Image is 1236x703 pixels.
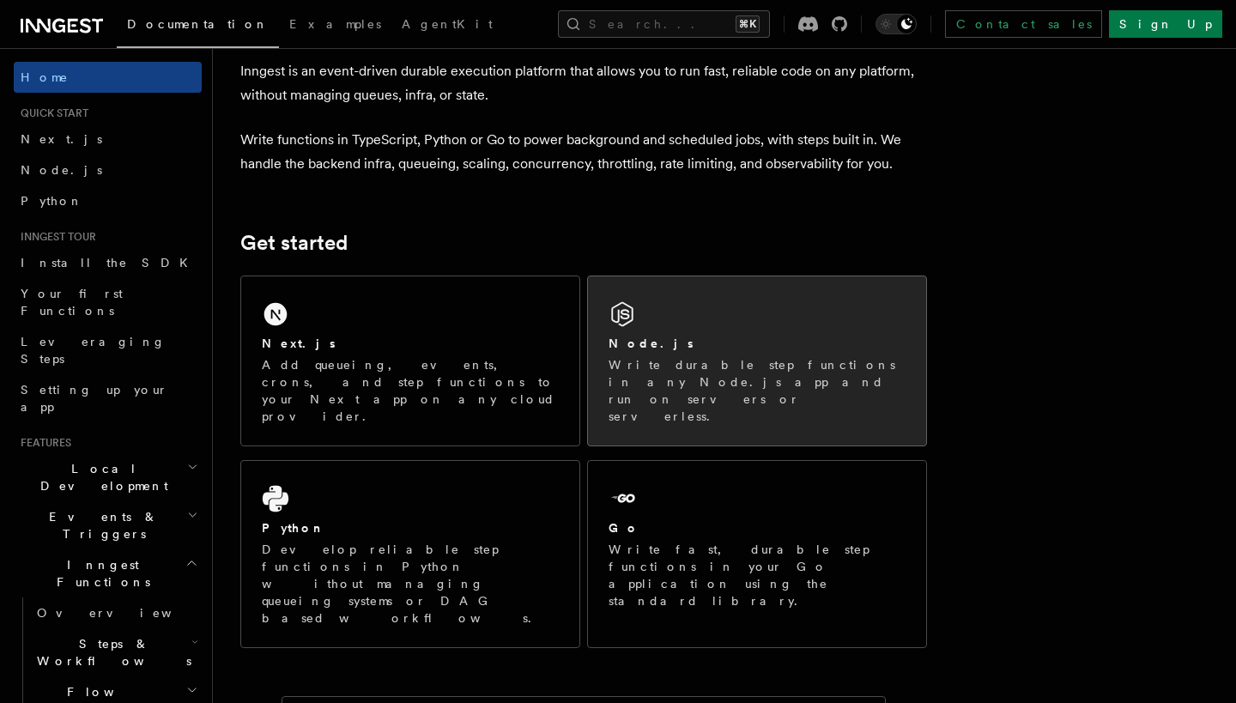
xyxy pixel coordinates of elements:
[30,635,191,670] span: Steps & Workflows
[14,556,185,591] span: Inngest Functions
[609,356,906,425] p: Write durable step functions in any Node.js app and run on servers or serverless.
[30,597,202,628] a: Overview
[1109,10,1222,38] a: Sign Up
[14,247,202,278] a: Install the SDK
[37,606,214,620] span: Overview
[609,519,639,536] h2: Go
[14,549,202,597] button: Inngest Functions
[30,628,202,676] button: Steps & Workflows
[21,335,166,366] span: Leveraging Steps
[736,15,760,33] kbd: ⌘K
[609,541,906,609] p: Write fast, durable step functions in your Go application using the standard library.
[14,278,202,326] a: Your first Functions
[21,194,83,208] span: Python
[875,14,917,34] button: Toggle dark mode
[240,276,580,446] a: Next.jsAdd queueing, events, crons, and step functions to your Next app on any cloud provider.
[14,62,202,93] a: Home
[14,106,88,120] span: Quick start
[21,256,198,270] span: Install the SDK
[587,276,927,446] a: Node.jsWrite durable step functions in any Node.js app and run on servers or serverless.
[14,230,96,244] span: Inngest tour
[14,453,202,501] button: Local Development
[14,501,202,549] button: Events & Triggers
[262,335,336,352] h2: Next.js
[21,287,123,318] span: Your first Functions
[262,541,559,627] p: Develop reliable step functions in Python without managing queueing systems or DAG based workflows.
[402,17,493,31] span: AgentKit
[240,59,927,107] p: Inngest is an event-driven durable execution platform that allows you to run fast, reliable code ...
[14,185,202,216] a: Python
[240,231,348,255] a: Get started
[14,124,202,155] a: Next.js
[21,69,69,86] span: Home
[587,460,927,648] a: GoWrite fast, durable step functions in your Go application using the standard library.
[945,10,1102,38] a: Contact sales
[289,17,381,31] span: Examples
[14,508,187,542] span: Events & Triggers
[14,460,187,494] span: Local Development
[262,519,325,536] h2: Python
[14,155,202,185] a: Node.js
[558,10,770,38] button: Search...⌘K
[127,17,269,31] span: Documentation
[262,356,559,425] p: Add queueing, events, crons, and step functions to your Next app on any cloud provider.
[240,460,580,648] a: PythonDevelop reliable step functions in Python without managing queueing systems or DAG based wo...
[21,163,102,177] span: Node.js
[609,335,694,352] h2: Node.js
[240,128,927,176] p: Write functions in TypeScript, Python or Go to power background and scheduled jobs, with steps bu...
[21,383,168,414] span: Setting up your app
[14,374,202,422] a: Setting up your app
[391,5,503,46] a: AgentKit
[279,5,391,46] a: Examples
[14,326,202,374] a: Leveraging Steps
[21,132,102,146] span: Next.js
[14,436,71,450] span: Features
[117,5,279,48] a: Documentation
